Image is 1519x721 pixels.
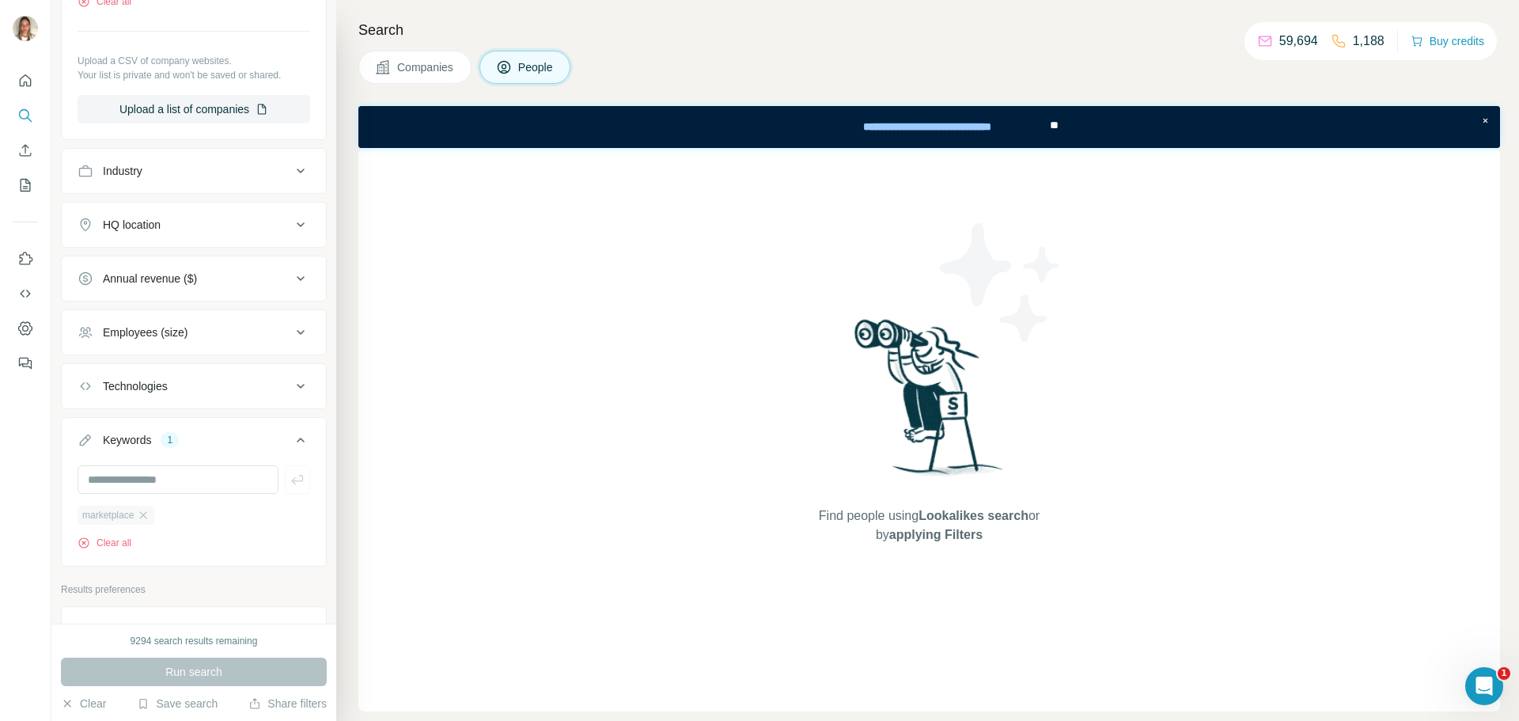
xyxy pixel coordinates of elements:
button: Use Surfe API [13,279,38,308]
iframe: Banner [358,106,1500,148]
div: Technologies [103,378,168,394]
button: Limit results per company [62,610,326,648]
button: Industry [62,152,326,190]
button: Annual revenue ($) [62,260,326,298]
span: 1 [1498,667,1510,680]
div: Employees (size) [103,324,188,340]
div: Industry [103,163,142,179]
button: Feedback [13,349,38,378]
p: Your list is private and won't be saved or shared. [78,68,310,82]
span: applying Filters [889,528,983,541]
button: Clear [61,696,106,712]
div: Limit results per company [103,621,229,637]
span: Companies [397,59,455,75]
button: Use Surfe on LinkedIn [13,245,38,273]
img: Surfe Illustration - Stars [930,211,1072,354]
span: marketplace [82,508,134,522]
div: Keywords [103,432,151,448]
button: Technologies [62,367,326,405]
p: 1,188 [1353,32,1385,51]
h4: Search [358,19,1500,41]
button: Search [13,101,38,130]
button: Clear all [78,536,131,550]
div: Annual revenue ($) [103,271,197,287]
button: Keywords1 [62,421,326,465]
button: Employees (size) [62,313,326,351]
button: My lists [13,171,38,199]
div: 1 [161,433,179,447]
button: Quick start [13,66,38,95]
button: HQ location [62,206,326,244]
img: Surfe Illustration - Woman searching with binoculars [847,315,1012,491]
div: 9294 search results remaining [131,634,258,648]
p: Results preferences [61,582,327,597]
span: Lookalikes search [919,509,1028,522]
iframe: Intercom live chat [1465,667,1503,705]
button: Enrich CSV [13,136,38,165]
p: Upload a CSV of company websites. [78,54,310,68]
button: Share filters [248,696,327,712]
button: Save search [137,696,218,712]
p: 59,694 [1279,32,1318,51]
button: Dashboard [13,314,38,343]
div: HQ location [103,217,161,233]
span: Find people using or by [802,507,1055,545]
img: Avatar [13,16,38,41]
button: Buy credits [1411,30,1484,52]
button: Upload a list of companies [78,95,310,123]
span: People [518,59,555,75]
